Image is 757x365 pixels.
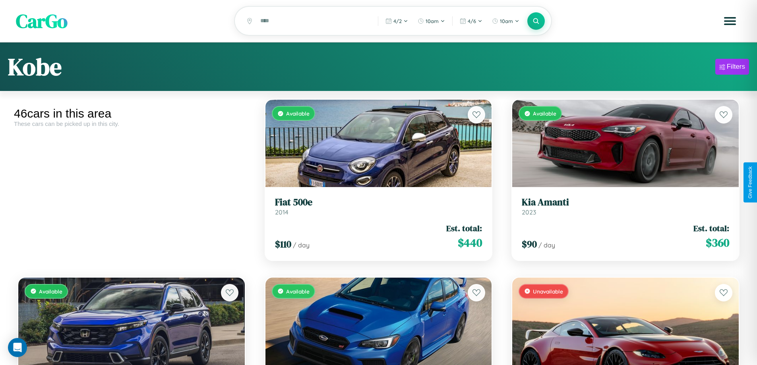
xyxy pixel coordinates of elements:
[39,288,62,295] span: Available
[719,10,741,32] button: Open menu
[293,241,310,249] span: / day
[14,107,249,120] div: 46 cars in this area
[488,15,523,27] button: 10am
[286,110,310,117] span: Available
[275,238,291,251] span: $ 110
[747,166,753,199] div: Give Feedback
[275,208,288,216] span: 2014
[456,15,486,27] button: 4/6
[468,18,476,24] span: 4 / 6
[706,235,729,251] span: $ 360
[8,338,27,357] div: Open Intercom Messenger
[458,235,482,251] span: $ 440
[533,110,556,117] span: Available
[727,63,745,71] div: Filters
[381,15,412,27] button: 4/2
[500,18,513,24] span: 10am
[286,288,310,295] span: Available
[522,208,536,216] span: 2023
[16,8,68,34] span: CarGo
[275,197,482,216] a: Fiat 500e2014
[522,238,537,251] span: $ 90
[414,15,449,27] button: 10am
[715,59,749,75] button: Filters
[522,197,729,208] h3: Kia Amanti
[426,18,439,24] span: 10am
[446,222,482,234] span: Est. total:
[275,197,482,208] h3: Fiat 500e
[8,50,62,83] h1: Kobe
[693,222,729,234] span: Est. total:
[522,197,729,216] a: Kia Amanti2023
[14,120,249,127] div: These cars can be picked up in this city.
[393,18,402,24] span: 4 / 2
[538,241,555,249] span: / day
[533,288,563,295] span: Unavailable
